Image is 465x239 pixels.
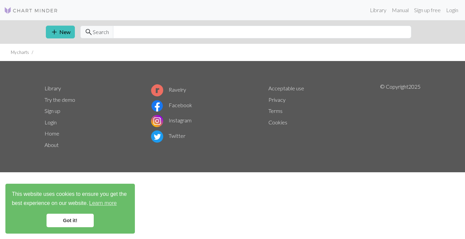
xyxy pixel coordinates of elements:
[367,3,389,17] a: Library
[443,3,461,17] a: Login
[45,85,61,91] a: Library
[151,132,185,139] a: Twitter
[12,190,128,208] span: This website uses cookies to ensure you get the best experience on our website.
[268,108,283,114] a: Terms
[4,6,58,14] img: Logo
[268,96,286,103] a: Privacy
[268,119,287,125] a: Cookies
[151,84,163,96] img: Ravelry logo
[85,27,93,37] span: search
[380,83,420,151] p: © Copyright 2025
[50,27,58,37] span: add
[151,100,163,112] img: Facebook logo
[151,102,192,108] a: Facebook
[11,49,29,56] li: My charts
[389,3,411,17] a: Manual
[45,142,59,148] a: About
[45,108,60,114] a: Sign up
[411,3,443,17] a: Sign up free
[88,198,118,208] a: learn more about cookies
[45,130,59,137] a: Home
[45,119,57,125] a: Login
[47,214,94,227] a: dismiss cookie message
[151,117,192,123] a: Instagram
[45,96,75,103] a: Try the demo
[151,86,186,93] a: Ravelry
[268,85,304,91] a: Acceptable use
[5,184,135,234] div: cookieconsent
[93,28,109,36] span: Search
[151,130,163,143] img: Twitter logo
[151,115,163,127] img: Instagram logo
[46,26,75,38] a: New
